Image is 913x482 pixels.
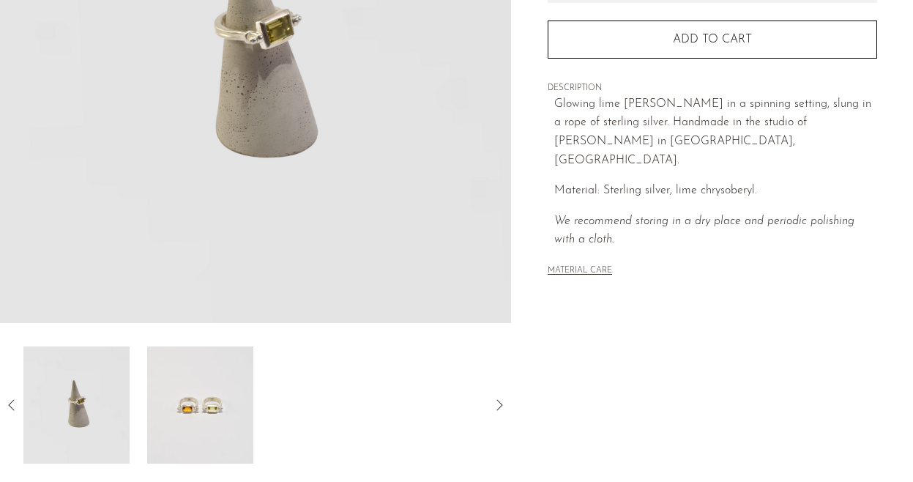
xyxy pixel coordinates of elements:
[554,116,807,166] span: andmade in the studio of [PERSON_NAME] in [GEOGRAPHIC_DATA], [GEOGRAPHIC_DATA].
[147,346,253,464] img: Lime Beryl Sling Ring
[554,95,877,170] p: Glowing lime [PERSON_NAME] in a spinning setting, slung in a rope of sterling silver. H
[554,182,877,201] p: Material: Sterling silver, lime chrysoberyl.
[548,21,877,59] button: Add to cart
[23,346,130,464] img: Lime Beryl Sling Ring
[548,82,877,95] span: DESCRIPTION
[554,215,854,246] em: We recommend storing in a dry place and periodic polishing with a cloth.
[673,34,752,45] span: Add to cart
[548,266,612,277] button: MATERIAL CARE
